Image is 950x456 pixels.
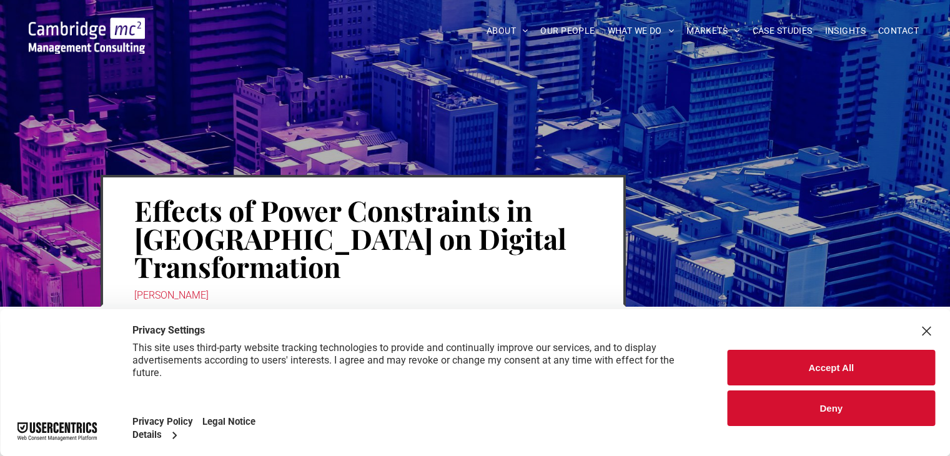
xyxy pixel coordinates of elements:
[134,287,592,304] div: [PERSON_NAME]
[134,195,592,282] h1: Effects of Power Constraints in [GEOGRAPHIC_DATA] on Digital Transformation
[480,21,535,41] a: ABOUT
[29,19,145,32] a: Your Business Transformed | Cambridge Management Consulting
[872,21,925,41] a: CONTACT
[601,21,681,41] a: WHAT WE DO
[29,17,145,54] img: Go to Homepage
[819,21,872,41] a: INSIGHTS
[680,21,746,41] a: MARKETS
[534,21,601,41] a: OUR PEOPLE
[746,21,819,41] a: CASE STUDIES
